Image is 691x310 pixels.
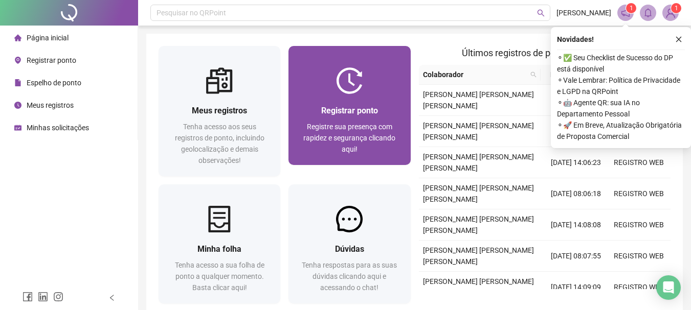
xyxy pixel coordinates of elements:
span: linkedin [38,292,48,302]
a: Minha folhaTenha acesso a sua folha de ponto a qualquer momento. Basta clicar aqui! [159,184,280,303]
span: notification [621,8,630,17]
span: Espelho de ponto [27,79,81,87]
span: ⚬ 🤖 Agente QR: sua IA no Departamento Pessoal [557,97,685,120]
span: [PERSON_NAME] [PERSON_NAME] [PERSON_NAME] [423,90,534,110]
td: [DATE] 14:08:08 [545,209,608,241]
td: REGISTRO WEB [608,178,671,209]
span: Registrar ponto [321,106,378,115]
td: [DATE] 14:06:23 [545,147,608,178]
span: Registrar ponto [27,56,76,64]
span: ⚬ 🚀 Em Breve, Atualização Obrigatória de Proposta Comercial [557,120,685,142]
span: 1 [630,5,633,12]
span: Novidades ! [557,34,594,45]
span: Tenha respostas para as suas dúvidas clicando aqui e acessando o chat! [302,261,397,292]
span: Dúvidas [335,244,364,254]
td: [DATE] 14:09:09 [545,272,608,303]
span: file [14,79,21,86]
span: 1 [675,5,678,12]
span: home [14,34,21,41]
span: Colaborador [423,69,527,80]
td: REGISTRO WEB [608,209,671,241]
a: Registrar pontoRegistre sua presença com rapidez e segurança clicando aqui! [288,46,410,165]
a: DúvidasTenha respostas para as suas dúvidas clicando aqui e acessando o chat! [288,184,410,303]
span: Tenha acesso a sua folha de ponto a qualquer momento. Basta clicar aqui! [175,261,264,292]
td: REGISTRO WEB [608,272,671,303]
td: [DATE] 14:05:48 [545,85,608,116]
td: [DATE] 08:04:49 [545,116,608,147]
span: search [528,67,539,82]
span: environment [14,57,21,64]
span: instagram [53,292,63,302]
span: facebook [23,292,33,302]
span: left [108,294,116,301]
th: Data/Hora [541,65,601,85]
span: Tenha acesso aos seus registros de ponto, incluindo geolocalização e demais observações! [175,123,264,164]
span: search [530,71,537,78]
span: Página inicial [27,34,69,42]
span: Data/Hora [545,69,589,80]
span: close [675,36,682,43]
span: ⚬ ✅ Seu Checklist de Sucesso do DP está disponível [557,52,685,75]
span: Minhas solicitações [27,124,89,132]
a: Meus registrosTenha acesso aos seus registros de ponto, incluindo geolocalização e demais observa... [159,46,280,176]
span: schedule [14,124,21,131]
span: [PERSON_NAME] [556,7,611,18]
span: ⚬ Vale Lembrar: Política de Privacidade e LGPD na QRPoint [557,75,685,97]
span: Minha folha [197,244,241,254]
span: [PERSON_NAME] [PERSON_NAME] [PERSON_NAME] [423,277,534,297]
span: Registre sua presença com rapidez e segurança clicando aqui! [303,123,395,153]
span: [PERSON_NAME] [PERSON_NAME] [PERSON_NAME] [423,153,534,172]
span: Meus registros [192,106,247,115]
div: Open Intercom Messenger [656,275,681,300]
td: [DATE] 08:06:18 [545,178,608,209]
td: REGISTRO WEB [608,241,671,272]
sup: Atualize o seu contato no menu Meus Dados [671,3,681,13]
span: Últimos registros de ponto sincronizados [462,47,627,58]
span: Meus registros [27,101,74,109]
span: bell [643,8,653,17]
span: search [537,9,545,17]
span: [PERSON_NAME] [PERSON_NAME] [PERSON_NAME] [423,184,534,203]
img: 88042 [663,5,678,20]
span: clock-circle [14,102,21,109]
span: [PERSON_NAME] [PERSON_NAME] [PERSON_NAME] [423,122,534,141]
td: [DATE] 08:07:55 [545,241,608,272]
span: [PERSON_NAME] [PERSON_NAME] [PERSON_NAME] [423,246,534,266]
td: REGISTRO WEB [608,147,671,178]
sup: 1 [626,3,636,13]
span: [PERSON_NAME] [PERSON_NAME] [PERSON_NAME] [423,215,534,234]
